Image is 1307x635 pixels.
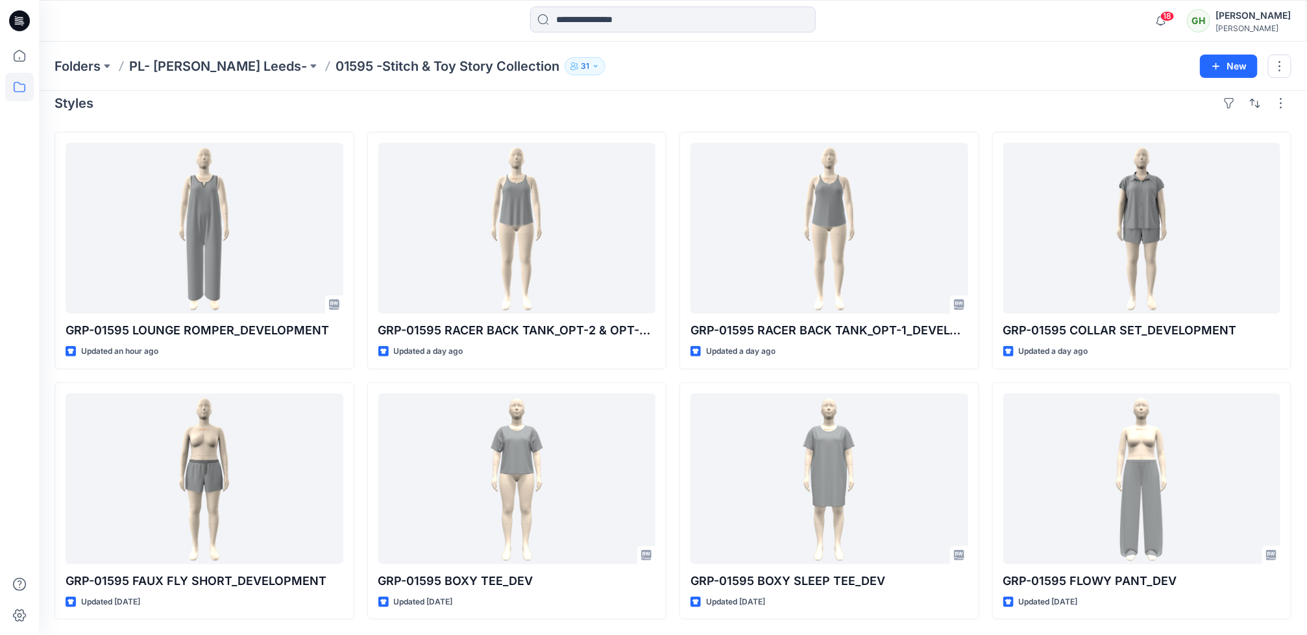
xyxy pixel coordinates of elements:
[1003,143,1281,314] a: GRP-01595 COLLAR SET_DEVELOPMENT
[581,59,589,73] p: 31
[66,321,343,340] p: GRP-01595 LOUNGE ROMPER_DEVELOPMENT
[378,321,656,340] p: GRP-01595 RACER BACK TANK_OPT-2 & OPT-3_DEVELOPMENT
[690,572,968,590] p: GRP-01595 BOXY SLEEP TEE_DEV
[394,595,453,609] p: Updated [DATE]
[81,345,158,358] p: Updated an hour ago
[690,321,968,340] p: GRP-01595 RACER BACK TANK_OPT-1_DEVELOPMENT
[1187,9,1210,32] div: GH
[66,143,343,314] a: GRP-01595 LOUNGE ROMPER_DEVELOPMENT
[55,57,101,75] a: Folders
[1019,345,1088,358] p: Updated a day ago
[1215,23,1291,33] div: [PERSON_NAME]
[1215,8,1291,23] div: [PERSON_NAME]
[1003,393,1281,564] a: GRP-01595 FLOWY PANT_DEV
[378,143,656,314] a: GRP-01595 RACER BACK TANK_OPT-2 & OPT-3_DEVELOPMENT
[336,57,559,75] p: 01595 -Stitch & Toy Story Collection
[690,143,968,314] a: GRP-01595 RACER BACK TANK_OPT-1_DEVELOPMENT
[378,393,656,564] a: GRP-01595 BOXY TEE_DEV
[706,595,765,609] p: Updated [DATE]
[706,345,776,358] p: Updated a day ago
[1160,11,1175,21] span: 18
[1019,595,1078,609] p: Updated [DATE]
[1003,572,1281,590] p: GRP-01595 FLOWY PANT_DEV
[1200,55,1258,78] button: New
[394,345,463,358] p: Updated a day ago
[690,393,968,564] a: GRP-01595 BOXY SLEEP TEE_DEV
[81,595,140,609] p: Updated [DATE]
[66,393,343,564] a: GRP-01595 FAUX FLY SHORT_DEVELOPMENT
[66,572,343,590] p: GRP-01595 FAUX FLY SHORT_DEVELOPMENT
[378,572,656,590] p: GRP-01595 BOXY TEE_DEV
[55,95,93,111] h4: Styles
[129,57,307,75] a: PL- [PERSON_NAME] Leeds-
[565,57,605,75] button: 31
[1003,321,1281,340] p: GRP-01595 COLLAR SET_DEVELOPMENT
